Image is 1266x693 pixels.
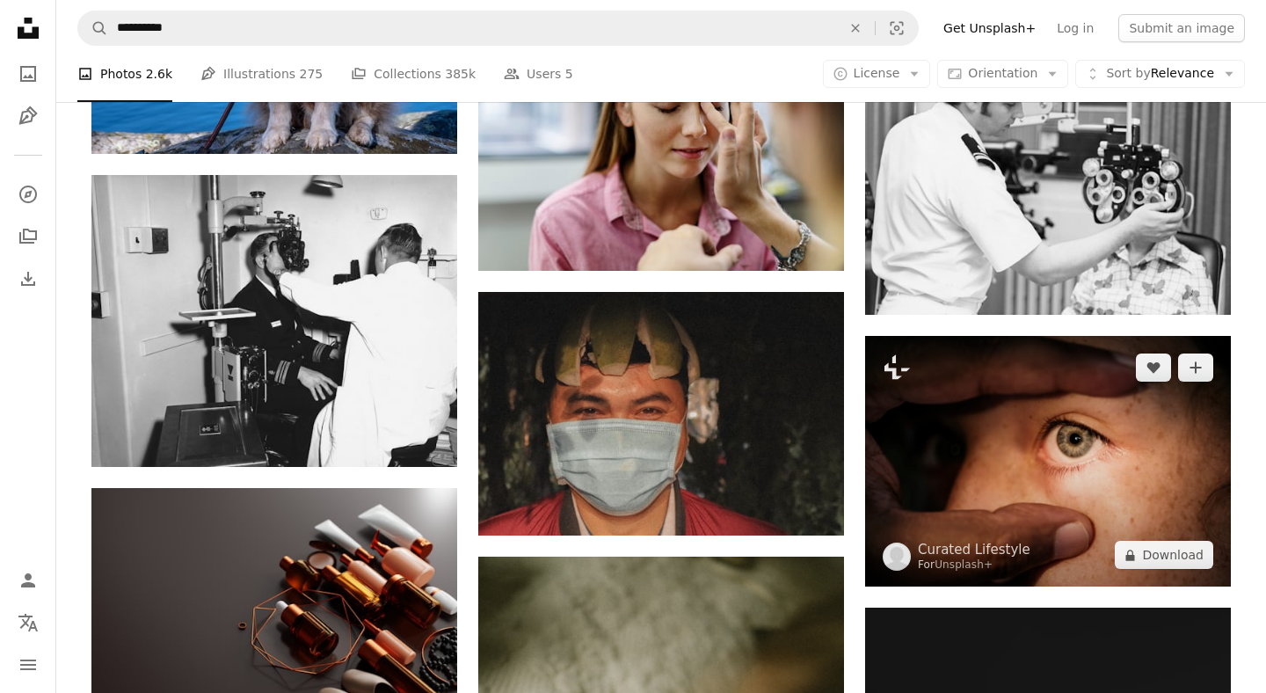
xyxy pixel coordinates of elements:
[1075,60,1245,88] button: Sort byRelevance
[78,11,108,45] button: Search Unsplash
[935,558,993,571] a: Unsplash+
[1118,14,1245,42] button: Submit an image
[865,453,1231,469] a: Young Caucasian girl getting an eye examination
[77,11,919,46] form: Find visuals sitewide
[11,261,46,296] a: Download History
[865,336,1231,587] img: Young Caucasian girl getting an eye examination
[478,136,844,152] a: Female model getting her makeup done
[91,175,457,467] img: Doctor examines patient's eyes with equipment.
[1106,65,1214,83] span: Relevance
[1136,354,1171,382] button: Like
[200,46,323,102] a: Illustrations 275
[11,177,46,212] a: Explore
[865,21,1231,315] img: Optometrist examining patient with eye equipment
[876,11,918,45] button: Visual search
[854,66,900,80] span: License
[478,405,844,421] a: a man wearing a face mask with bananas on his head
[918,541,1030,558] a: Curated Lifestyle
[91,312,457,328] a: Doctor examines patient's eyes with equipment.
[11,563,46,598] a: Log in / Sign up
[918,558,1030,573] div: For
[865,159,1231,175] a: Optometrist examining patient with eye equipment
[300,64,324,84] span: 275
[478,18,844,270] img: Female model getting her makeup done
[11,605,46,640] button: Language
[11,219,46,254] a: Collections
[968,66,1037,80] span: Orientation
[11,98,46,134] a: Illustrations
[933,14,1046,42] a: Get Unsplash+
[91,602,457,617] a: a table topped with lots of different types of cosmetics
[937,60,1068,88] button: Orientation
[1178,354,1213,382] button: Add to Collection
[1115,541,1213,569] button: Download
[445,64,476,84] span: 385k
[1046,14,1104,42] a: Log in
[504,46,573,102] a: Users 5
[478,292,844,536] img: a man wearing a face mask with bananas on his head
[11,11,46,49] a: Home — Unsplash
[883,543,911,571] img: Go to Curated Lifestyle's profile
[836,11,875,45] button: Clear
[351,46,476,102] a: Collections 385k
[11,56,46,91] a: Photos
[1106,66,1150,80] span: Sort by
[565,64,573,84] span: 5
[11,647,46,682] button: Menu
[823,60,931,88] button: License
